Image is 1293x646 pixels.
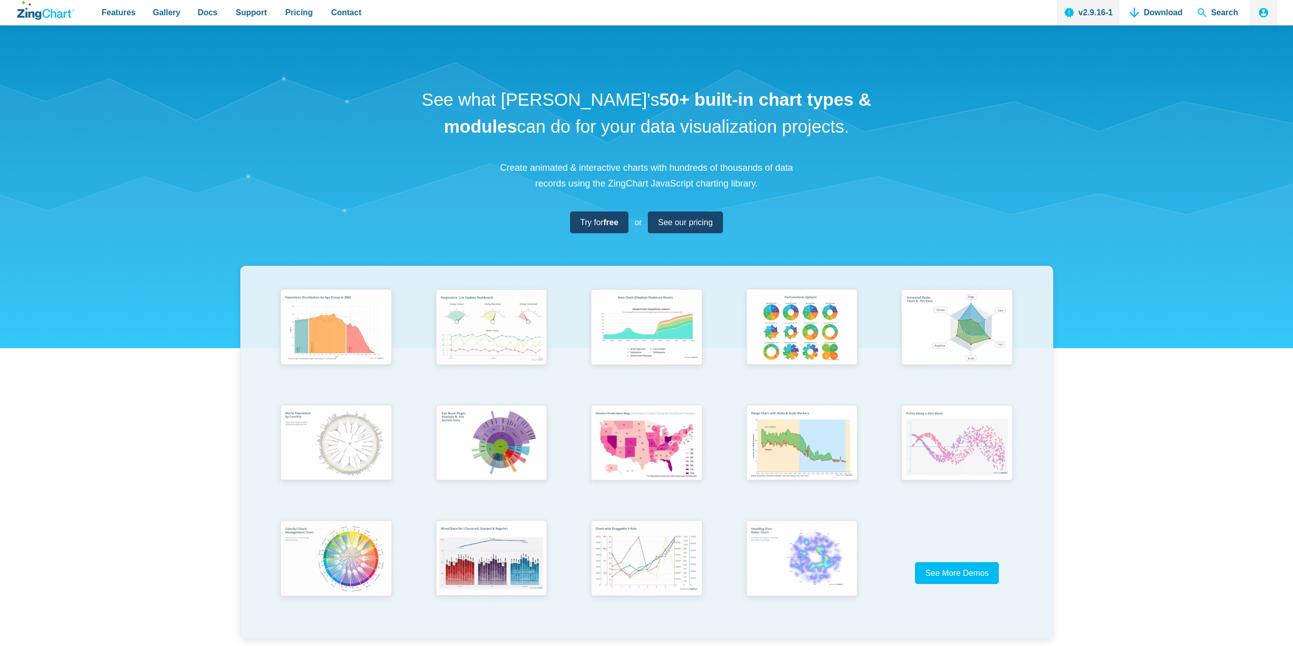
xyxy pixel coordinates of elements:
[895,400,1019,488] img: Points Along a Sine Wave
[259,515,414,631] a: Colorful Chord Management Chart
[584,515,708,604] img: Chart with Draggable Y-Axis
[584,400,708,488] img: Election Predictions Map
[153,6,180,19] span: Gallery
[429,284,553,373] img: Responsive Live Update Dashboard
[604,218,618,227] strong: free
[414,284,569,399] a: Responsive Live Update Dashboard
[569,400,724,515] a: Election Predictions Map
[569,515,724,631] a: Chart with Draggable Y-Axis
[895,284,1019,373] img: Animated Radar Chart ft. Pet Data
[331,6,362,19] span: Contact
[724,515,879,631] a: Heatmap Over Radar Chart
[740,515,864,604] img: Heatmap Over Radar Chart
[259,284,414,399] a: Population Distribution by Age Group in 2052
[198,6,217,19] span: Docs
[569,284,724,399] a: Area Chart (Displays Nodes on Hover)
[879,284,1035,399] a: Animated Radar Chart ft. Pet Data
[740,284,864,373] img: Pie Transform Options
[259,400,414,515] a: World Population by Country
[724,284,879,399] a: Pie Transform Options
[584,284,708,373] img: Area Chart (Displays Nodes on Hover)
[414,515,569,631] a: Mixed Data Set (Clustered, Stacked, and Regular)
[17,1,75,20] a: ZingChart Logo. Click to return to the homepage
[925,569,989,577] span: See More Demos
[102,6,136,19] span: Features
[429,400,553,488] img: Sun Burst Plugin Example ft. File System Data
[414,400,569,515] a: Sun Burst Plugin Example ft. File System Data
[658,216,713,229] span: See our pricing
[429,515,553,604] img: Mixed Data Set (Clustered, Stacked, and Regular)
[648,211,723,233] a: See our pricing
[740,400,864,489] img: Range Chart with Rultes & Scale Markers
[418,86,875,140] h1: See what [PERSON_NAME]'s can do for your data visualization projects.
[285,6,312,19] span: Pricing
[635,216,642,229] span: or
[236,6,267,19] span: Support
[724,400,879,515] a: Range Chart with Rultes & Scale Markers
[580,216,618,229] span: Try for
[915,562,999,584] a: See More Demos
[274,284,398,373] img: Population Distribution by Age Group in 2052
[274,515,398,604] img: Colorful Chord Management Chart
[274,400,398,489] img: World Population by Country
[444,89,871,136] strong: 50+ built-in chart types & modules
[494,160,799,191] p: Create animated & interactive charts with hundreds of thousands of data records using the ZingCha...
[570,211,628,233] a: Try forfree
[879,400,1035,515] a: Points Along a Sine Wave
